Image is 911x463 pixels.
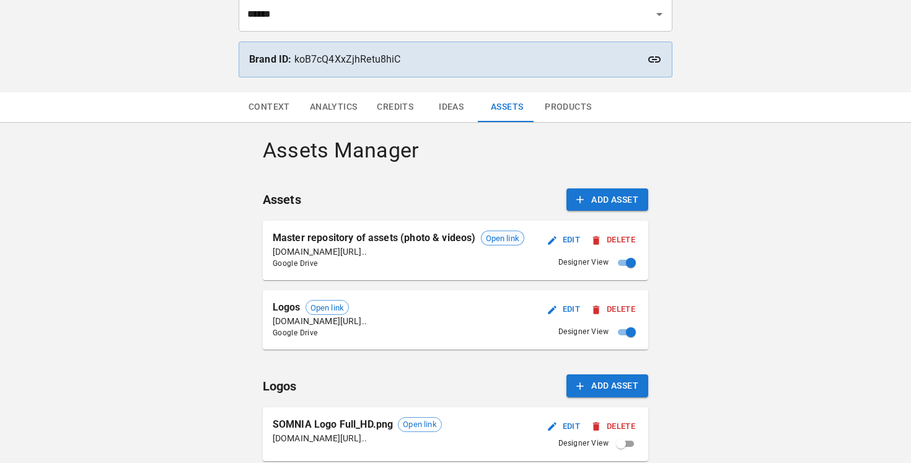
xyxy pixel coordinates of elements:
[423,92,479,122] button: Ideas
[300,92,367,122] button: Analytics
[249,53,291,65] strong: Brand ID:
[273,258,524,270] span: Google Drive
[479,92,535,122] button: Assets
[273,432,442,444] p: [DOMAIN_NAME][URL]..
[558,326,609,338] span: Designer View
[273,245,524,258] p: [DOMAIN_NAME][URL]..
[589,231,638,250] button: Delete
[398,418,441,431] span: Open link
[239,92,300,122] button: Context
[544,300,584,319] button: Edit
[481,231,524,245] div: Open link
[263,138,648,164] h4: Assets Manager
[398,417,441,432] div: Open link
[482,232,524,245] span: Open link
[249,52,662,67] p: koB7cQ4XxZjhRetu8hiC
[263,376,297,396] h6: Logos
[566,188,648,211] button: Add Asset
[566,374,648,397] button: Add Asset
[306,300,349,315] div: Open link
[558,257,609,269] span: Designer View
[651,6,668,23] button: Open
[263,190,301,209] h6: Assets
[273,231,476,245] p: Master repository of assets (photo & videos)
[367,92,423,122] button: Credits
[544,417,584,436] button: Edit
[273,315,367,327] p: [DOMAIN_NAME][URL]..
[589,300,638,319] button: Delete
[306,302,348,314] span: Open link
[535,92,601,122] button: Products
[273,300,301,315] p: Logos
[273,417,393,432] p: SOMNIA Logo Full_HD.png
[544,231,584,250] button: Edit
[558,438,609,450] span: Designer View
[273,327,367,340] span: Google Drive
[589,417,638,436] button: Delete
